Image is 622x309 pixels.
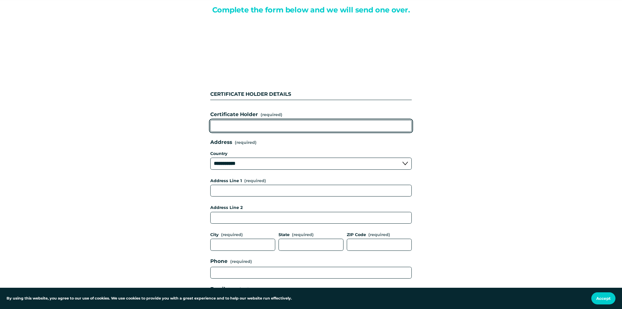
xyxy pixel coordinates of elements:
[210,138,232,146] span: Address
[210,111,258,119] span: Certificate Holder
[596,296,611,301] span: Accept
[368,233,390,237] span: (required)
[235,141,257,145] span: (required)
[210,185,412,197] input: Address Line 1
[210,239,275,251] input: City
[210,178,412,185] div: Address Line 1
[347,232,412,239] div: ZIP Code
[279,239,343,251] input: State
[210,285,225,293] span: Email
[279,232,343,239] div: State
[210,257,228,266] span: Phone
[210,232,275,239] div: City
[210,204,412,212] div: Address Line 2
[221,233,243,237] span: (required)
[7,296,292,301] p: By using this website, you agree to our use of cookies. We use cookies to provide you with a grea...
[292,233,314,237] span: (required)
[347,239,412,251] input: ZIP Code
[210,90,412,100] div: CERTIFICATE HOLDER DETAILS
[210,212,412,224] input: Address Line 2
[212,5,410,14] span: Complete the form below and we will send one over.
[210,158,412,170] select: Country
[261,112,282,118] span: (required)
[244,179,266,183] span: (required)
[228,286,250,293] span: (required)
[230,260,252,264] span: (required)
[210,149,412,158] div: Country
[591,292,615,304] button: Accept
